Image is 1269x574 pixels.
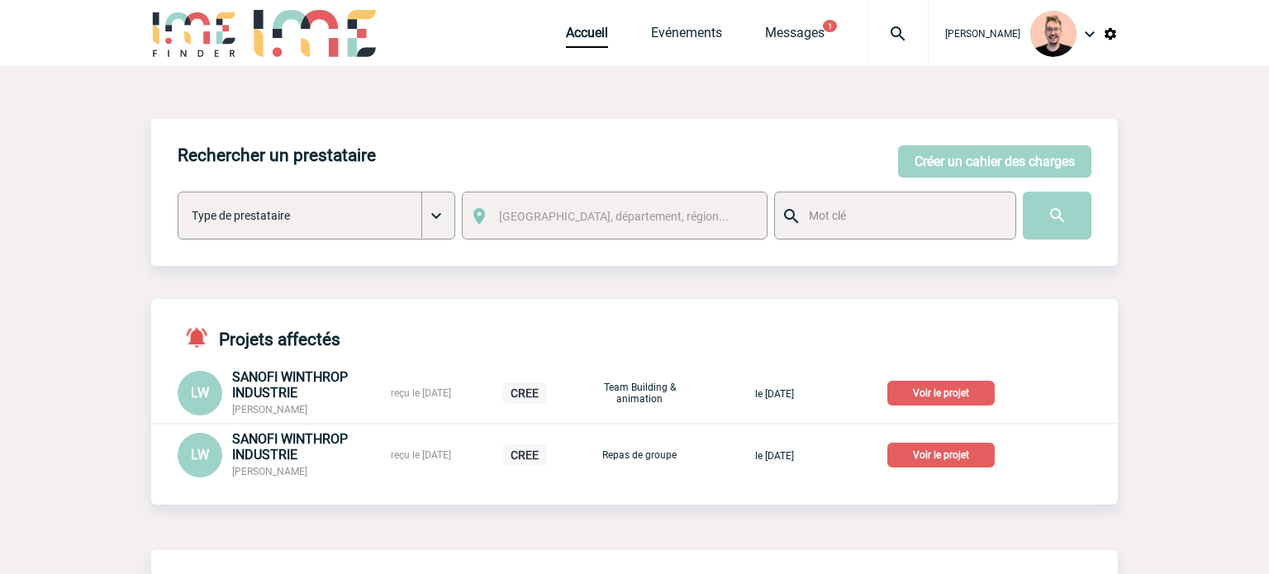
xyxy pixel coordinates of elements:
[178,145,376,165] h4: Rechercher un prestataire
[566,25,608,48] a: Accueil
[651,25,722,48] a: Evénements
[232,369,348,401] span: SANOFI WINTHROP INDUSTRIE
[887,446,1001,462] a: Voir le projet
[1023,192,1091,240] input: Submit
[232,431,348,463] span: SANOFI WINTHROP INDUSTRIE
[178,325,340,349] h4: Projets affectés
[391,387,451,399] span: reçu le [DATE]
[1030,11,1077,57] img: 129741-1.png
[823,20,837,32] button: 1
[502,382,547,404] p: CREE
[755,388,794,400] span: le [DATE]
[887,381,995,406] p: Voir le projet
[499,210,729,223] span: [GEOGRAPHIC_DATA], département, région...
[598,449,681,461] p: Repas de groupe
[598,382,681,405] p: Team Building & animation
[887,384,1001,400] a: Voir le projet
[391,449,451,461] span: reçu le [DATE]
[765,25,825,48] a: Messages
[945,28,1020,40] span: [PERSON_NAME]
[805,205,1000,226] input: Mot clé
[232,466,307,477] span: [PERSON_NAME]
[191,385,209,401] span: LW
[184,325,219,349] img: notifications-active-24-px-r.png
[232,404,307,415] span: [PERSON_NAME]
[191,447,209,463] span: LW
[502,444,547,466] p: CREE
[755,450,794,462] span: le [DATE]
[151,10,237,57] img: IME-Finder
[887,443,995,467] p: Voir le projet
